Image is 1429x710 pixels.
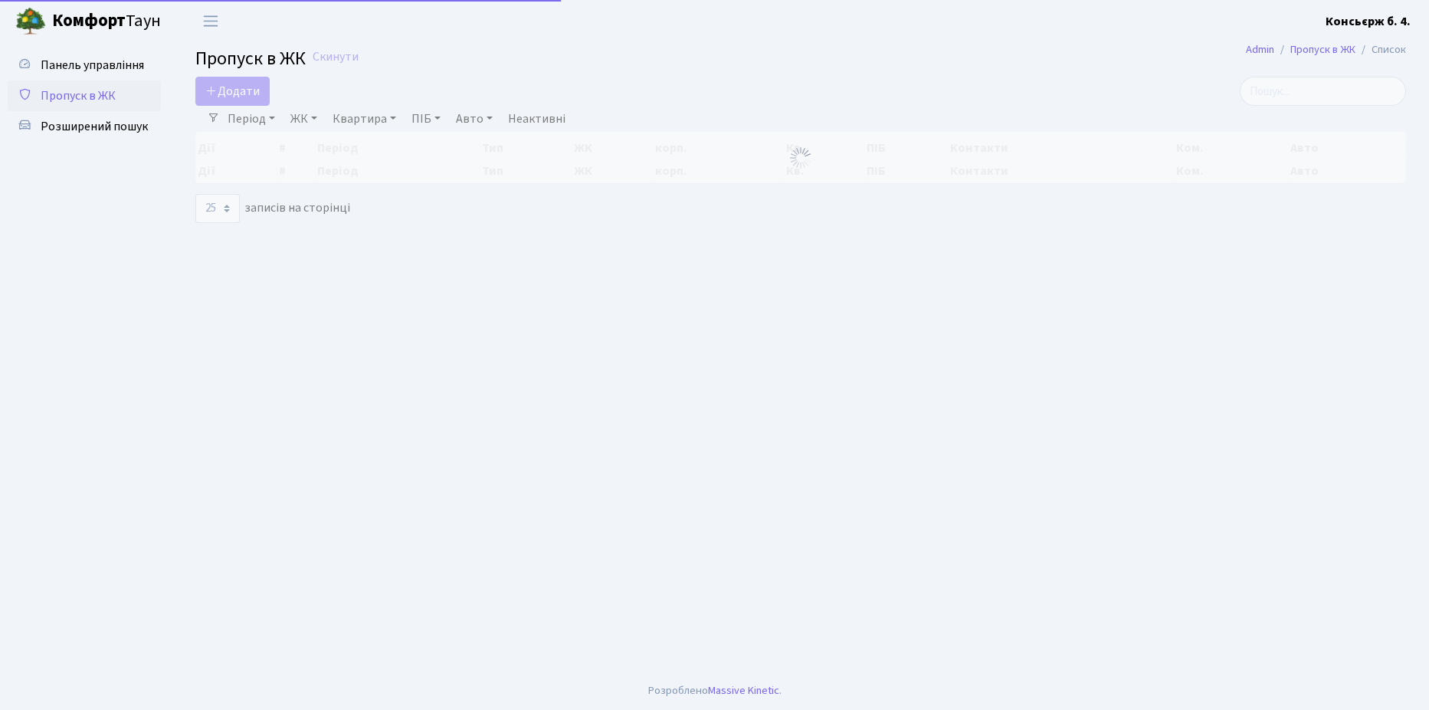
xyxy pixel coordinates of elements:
input: Пошук... [1240,77,1406,106]
a: ПІБ [405,106,447,132]
nav: breadcrumb [1223,34,1429,66]
a: Авто [450,106,499,132]
span: Панель управління [41,57,144,74]
img: Обробка... [788,146,813,170]
a: ЖК [284,106,323,132]
a: Панель управління [8,50,161,81]
span: Пропуск в ЖК [195,45,306,72]
div: Розроблено . [648,682,782,699]
a: Скинути [313,50,359,64]
a: Розширений пошук [8,111,161,142]
span: Таун [52,8,161,35]
span: Додати [205,83,260,100]
a: Консьєрж б. 4. [1326,12,1411,31]
select: записів на сторінці [195,194,240,223]
a: Неактивні [502,106,572,132]
a: Massive Kinetic [708,682,779,698]
a: Пропуск в ЖК [8,81,161,111]
a: Додати [195,77,270,106]
a: Пропуск в ЖК [1290,41,1355,58]
a: Період [221,106,281,132]
img: logo.png [15,6,46,37]
b: Комфорт [52,8,126,33]
a: Admin [1246,41,1274,58]
span: Розширений пошук [41,118,148,135]
span: Пропуск в ЖК [41,87,116,104]
button: Переключити навігацію [192,8,230,34]
b: Консьєрж б. 4. [1326,13,1411,30]
a: Квартира [326,106,402,132]
label: записів на сторінці [195,194,350,223]
li: Список [1355,41,1406,58]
